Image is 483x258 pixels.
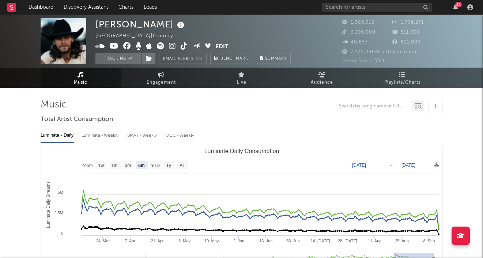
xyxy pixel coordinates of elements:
div: [GEOGRAPHIC_DATA] | Country [95,32,181,41]
a: Engagement [121,68,201,88]
text: 8. Sep [423,239,435,243]
button: 22 [453,4,458,10]
text: YTD [151,163,159,168]
span: 511,000 [392,30,420,35]
span: Summary [265,57,287,61]
button: Email AlertsOn [159,53,207,64]
text: [DATE] [352,163,366,168]
span: Benchmark [220,54,248,63]
text: 2. Jun [233,239,244,243]
span: Playlists/Charts [384,78,420,87]
text: 5. May [178,239,190,243]
span: Jump Score: 59.1 [342,58,385,63]
button: Summary [256,53,291,64]
div: [PERSON_NAME] [95,18,186,30]
text: 14. [DATE] [310,239,330,243]
div: Luminate - Daily [41,129,74,142]
text: 6m [138,163,144,168]
span: Total Artist Consumption [41,115,113,124]
text: Luminate Daily Consumption [204,148,279,154]
text: 7. Apr [125,239,135,243]
input: Search by song name or URL [335,103,412,109]
span: 621,000 [392,40,421,45]
text: 0 [61,231,63,235]
text: 5M [57,190,63,194]
em: On [196,57,203,61]
div: Luminate - Weekly [82,129,120,142]
span: Live [237,78,246,87]
text: 1y [166,163,171,168]
text: 19. May [204,239,219,243]
text: → [389,163,393,168]
a: Music [41,68,121,88]
div: OCC - Weekly [166,129,195,142]
text: 11. Aug [368,239,381,243]
button: Edit [215,42,229,52]
text: 2.5M [54,210,63,215]
a: Playlists/Charts [362,68,443,88]
button: Tracking [95,53,141,64]
span: Engagement [147,78,176,87]
span: Music [74,78,87,87]
span: 1,063,915 [342,20,374,25]
text: 30. Jun [286,239,299,243]
span: 40,657 [342,40,368,45]
text: [DATE] [401,163,415,168]
text: 24. Mar [96,239,110,243]
text: 28. [DATE] [337,239,357,243]
text: 16. Jun [259,239,272,243]
div: 22 [455,2,462,7]
input: Search for artists [322,3,432,12]
text: 21. Apr [151,239,163,243]
text: 3m [125,163,131,168]
text: 25. Aug [395,239,408,243]
text: 1w [98,163,104,168]
span: Audience [311,78,333,87]
span: 1,734,271 [392,20,424,25]
span: 3,100,000 [342,30,376,35]
a: Benchmark [210,53,252,64]
a: Audience [282,68,362,88]
div: BMAT - Weekly [127,129,158,142]
a: Live [201,68,282,88]
text: Luminate Daily Streams [46,181,51,228]
span: 7,126,046 Monthly Listeners [342,50,420,54]
text: Zoom [82,163,93,168]
text: 1m [111,163,117,168]
text: All [180,163,184,168]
